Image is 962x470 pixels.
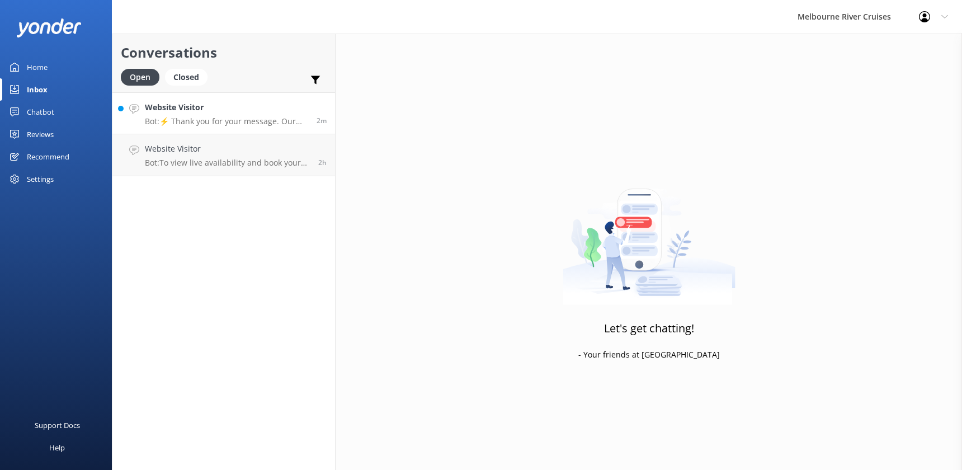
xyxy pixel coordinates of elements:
span: 01:51pm 11-Aug-2025 (UTC +10:00) Australia/Sydney [317,116,327,125]
img: yonder-white-logo.png [17,18,81,37]
div: Inbox [27,78,48,101]
p: - Your friends at [GEOGRAPHIC_DATA] [578,349,720,361]
a: Website VisitorBot:⚡ Thank you for your message. Our office hours are Mon - Fri 9.30am - 5pm. We'... [112,92,335,134]
span: 11:29am 11-Aug-2025 (UTC +10:00) Australia/Sydney [318,158,327,167]
p: Bot: To view live availability and book your Spirit of Melbourne Dinner Cruise, please visit [URL... [145,158,310,168]
div: Closed [165,69,208,86]
h4: Website Visitor [145,101,308,114]
img: artwork of a man stealing a conversation from at giant smartphone [563,165,735,305]
p: Bot: ⚡ Thank you for your message. Our office hours are Mon - Fri 9.30am - 5pm. We'll get back to... [145,116,308,126]
a: Closed [165,70,213,83]
div: Help [49,436,65,459]
h2: Conversations [121,42,327,63]
div: Open [121,69,159,86]
div: Support Docs [35,414,80,436]
div: Recommend [27,145,69,168]
h3: Let's get chatting! [604,319,694,337]
a: Open [121,70,165,83]
h4: Website Visitor [145,143,310,155]
div: Reviews [27,123,54,145]
div: Chatbot [27,101,54,123]
div: Settings [27,168,54,190]
div: Home [27,56,48,78]
a: Website VisitorBot:To view live availability and book your Spirit of Melbourne Dinner Cruise, ple... [112,134,335,176]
